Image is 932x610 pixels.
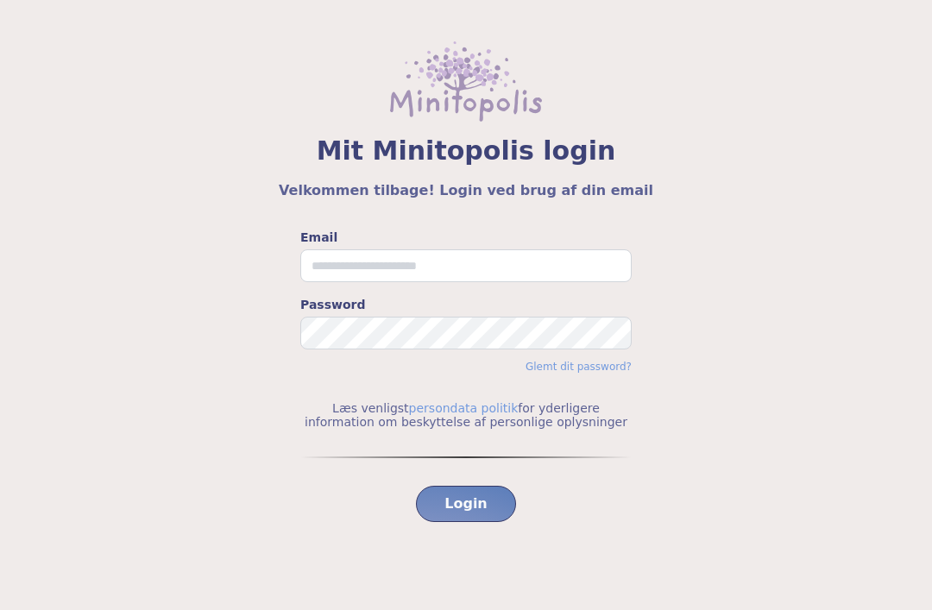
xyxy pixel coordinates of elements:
button: Login [416,486,516,522]
span: Login [444,494,488,514]
a: Glemt dit password? [526,361,632,373]
h5: Velkommen tilbage! Login ved brug af din email [41,180,891,201]
p: Læs venligst for yderligere information om beskyttelse af personlige oplysninger [300,401,632,429]
span: Mit Minitopolis login [41,135,891,167]
label: Password [300,296,632,313]
label: Email [300,229,632,246]
a: persondata politik [409,401,519,415]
